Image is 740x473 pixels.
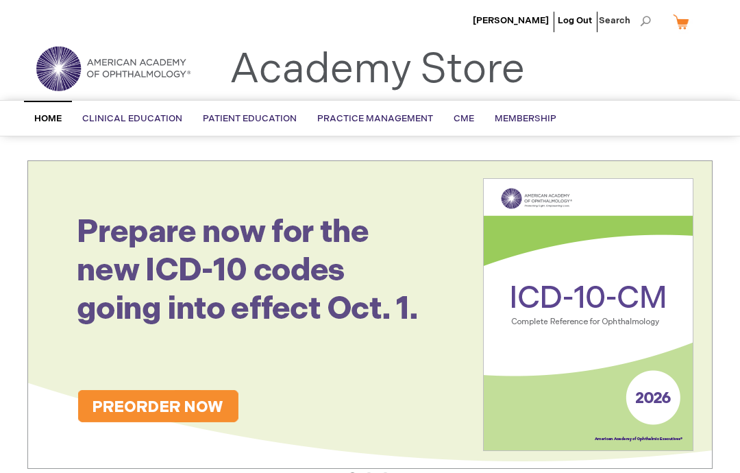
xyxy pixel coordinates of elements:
span: Home [34,113,62,124]
a: [PERSON_NAME] [473,15,549,26]
span: Membership [495,113,556,124]
span: Search [599,7,651,34]
a: Academy Store [230,45,525,95]
span: Clinical Education [82,113,182,124]
span: Practice Management [317,113,433,124]
span: Patient Education [203,113,297,124]
a: Log Out [558,15,592,26]
span: CME [454,113,474,124]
